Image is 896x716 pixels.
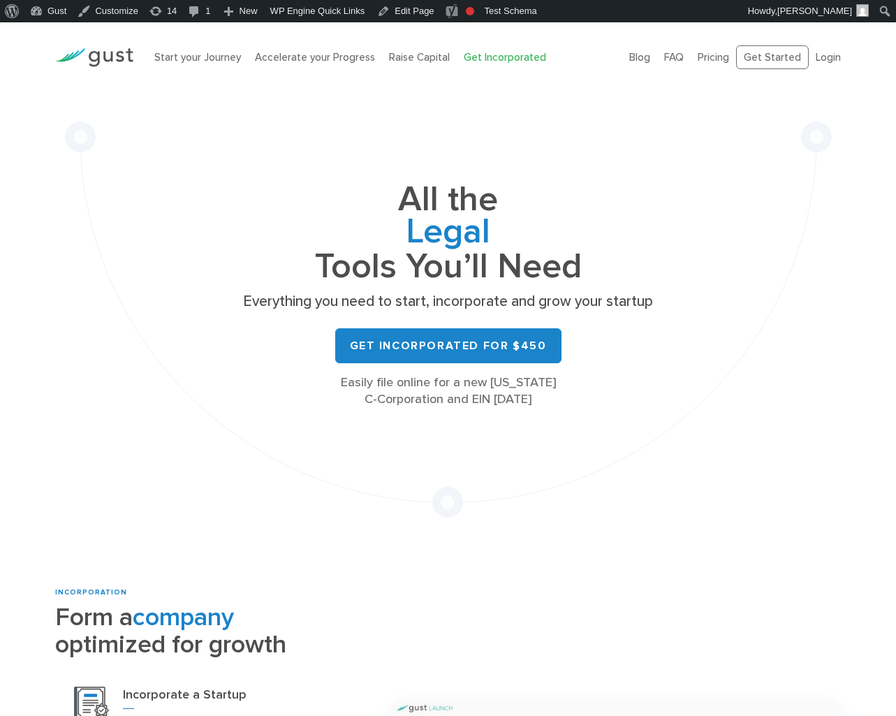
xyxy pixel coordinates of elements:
a: Login [816,51,841,64]
a: Get Incorporated [464,51,546,64]
div: Needs improvement [466,7,474,15]
a: FAQ [664,51,684,64]
a: Get Started [736,45,809,70]
a: Accelerate your Progress [255,51,375,64]
a: Blog [629,51,650,64]
span: company [133,602,234,632]
div: INCORPORATION [55,587,370,598]
img: Gust Logo [55,48,133,67]
a: Pricing [698,51,729,64]
a: Get Incorporated for $450 [335,328,561,363]
div: Easily file online for a new [US_STATE] C-Corporation and EIN [DATE] [239,374,658,408]
a: Start your Journey [154,51,241,64]
a: Raise Capital [389,51,450,64]
h2: Form a optimized for growth [55,604,370,658]
h1: All the Tools You’ll Need [239,184,658,282]
h3: Incorporate a Startup [123,687,351,709]
span: [PERSON_NAME] [777,6,852,16]
span: Legal [239,216,658,251]
p: Everything you need to start, incorporate and grow your startup [239,292,658,312]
